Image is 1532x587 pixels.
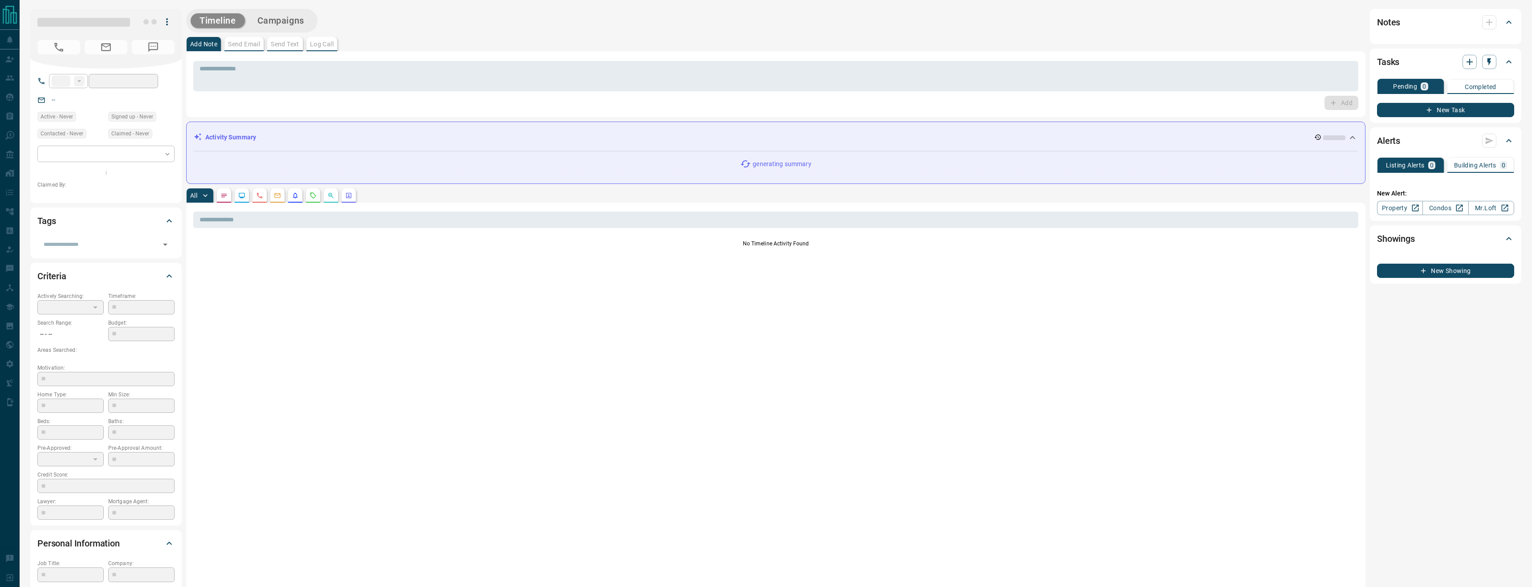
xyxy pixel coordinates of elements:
p: New Alert: [1377,189,1514,198]
p: Lawyer: [37,497,104,505]
button: New Task [1377,103,1514,117]
p: Baths: [108,417,175,425]
h2: Alerts [1377,134,1400,148]
p: Actively Searching: [37,292,104,300]
div: Activity Summary [194,129,1358,146]
a: -- [52,96,55,103]
p: No Timeline Activity Found [193,240,1358,248]
div: Notes [1377,12,1514,33]
svg: Lead Browsing Activity [238,192,245,199]
h2: Personal Information [37,536,120,550]
p: 0 [1430,162,1434,168]
a: Mr.Loft [1468,201,1514,215]
svg: Opportunities [327,192,334,199]
svg: Agent Actions [345,192,352,199]
svg: Listing Alerts [292,192,299,199]
p: Motivation: [37,364,175,372]
h2: Notes [1377,15,1400,29]
h2: Showings [1377,232,1415,246]
p: Areas Searched: [37,346,175,354]
span: Active - Never [41,112,73,121]
div: Tasks [1377,51,1514,73]
p: Add Note [190,41,217,47]
p: Search Range: [37,319,104,327]
p: Timeframe: [108,292,175,300]
p: 0 [1502,162,1505,168]
p: Pending [1393,83,1417,90]
a: Condos [1422,201,1468,215]
p: Credit Score: [37,471,175,479]
p: Activity Summary [205,133,256,142]
h2: Criteria [37,269,66,283]
button: Campaigns [249,13,313,28]
span: Contacted - Never [41,129,83,138]
p: Min Size: [108,391,175,399]
span: Signed up - Never [111,112,153,121]
p: All [190,192,197,199]
button: New Showing [1377,264,1514,278]
a: Property [1377,201,1423,215]
p: Claimed By: [37,181,175,189]
span: No Number [37,40,80,54]
p: Building Alerts [1454,162,1496,168]
p: 0 [1422,83,1426,90]
span: No Number [132,40,175,54]
h2: Tags [37,214,56,228]
p: Home Type: [37,391,104,399]
div: Criteria [37,265,175,287]
div: Tags [37,210,175,232]
div: Alerts [1377,130,1514,151]
span: Claimed - Never [111,129,149,138]
p: -- - -- [37,327,104,342]
button: Timeline [191,13,245,28]
svg: Requests [310,192,317,199]
svg: Emails [274,192,281,199]
p: Completed [1465,84,1496,90]
p: Pre-Approval Amount: [108,444,175,452]
p: Company: [108,559,175,567]
p: generating summary [753,159,811,169]
div: Showings [1377,228,1514,249]
p: Listing Alerts [1386,162,1425,168]
div: Personal Information [37,533,175,554]
svg: Calls [256,192,263,199]
span: No Email [85,40,127,54]
p: Mortgage Agent: [108,497,175,505]
p: Pre-Approved: [37,444,104,452]
p: Budget: [108,319,175,327]
h2: Tasks [1377,55,1399,69]
p: Job Title: [37,559,104,567]
p: Beds: [37,417,104,425]
button: Open [159,238,171,251]
svg: Notes [220,192,228,199]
